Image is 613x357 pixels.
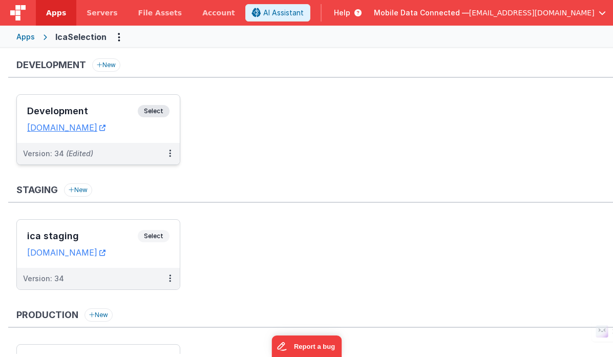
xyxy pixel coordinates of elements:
[84,308,113,322] button: New
[16,60,86,70] h3: Development
[263,8,304,18] span: AI Assistant
[27,247,105,258] a: [DOMAIN_NAME]
[46,8,66,18] span: Apps
[111,29,127,45] button: Options
[16,32,35,42] div: Apps
[92,58,120,72] button: New
[16,185,58,195] h3: Staging
[374,8,469,18] span: Mobile Data Connected —
[27,122,105,133] a: [DOMAIN_NAME]
[271,335,342,357] iframe: Marker.io feedback button
[27,231,138,241] h3: ica staging
[66,149,93,158] span: (Edited)
[23,149,93,159] div: Version: 34
[55,31,107,43] div: IcaSelection
[138,8,182,18] span: File Assets
[138,230,170,242] span: Select
[64,183,92,197] button: New
[27,106,138,116] h3: Development
[23,274,64,284] div: Version: 34
[87,8,117,18] span: Servers
[138,105,170,117] span: Select
[374,8,606,18] button: Mobile Data Connected — [EMAIL_ADDRESS][DOMAIN_NAME]
[469,8,595,18] span: [EMAIL_ADDRESS][DOMAIN_NAME]
[245,4,310,22] button: AI Assistant
[334,8,350,18] span: Help
[16,310,78,320] h3: Production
